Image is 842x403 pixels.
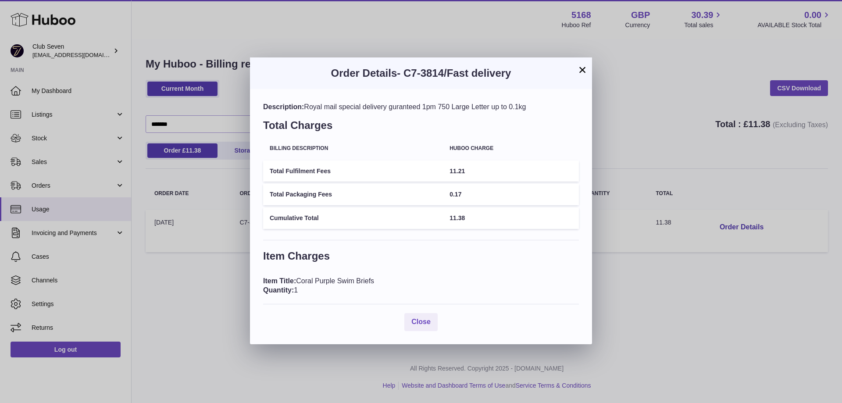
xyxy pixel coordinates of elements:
span: Item Title: [263,277,296,285]
span: Quantity: [263,286,294,294]
span: Close [411,318,431,325]
div: Royal mail special delivery guranteed 1pm 750 Large Letter up to 0.1kg [263,102,579,112]
th: Billing Description [263,139,443,158]
h3: Item Charges [263,249,579,267]
td: Total Fulfilment Fees [263,160,443,182]
button: Close [404,313,438,331]
td: Total Packaging Fees [263,184,443,205]
button: × [577,64,588,75]
td: Cumulative Total [263,207,443,229]
span: 11.38 [450,214,465,221]
span: 11.21 [450,168,465,175]
span: Description: [263,103,304,111]
div: Coral Purple Swim Briefs 1 [263,276,579,295]
span: 0.17 [450,191,461,198]
h3: Order Details [263,66,579,80]
th: Huboo charge [443,139,579,158]
h3: Total Charges [263,118,579,137]
span: - C7-3814/Fast delivery [397,67,511,79]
